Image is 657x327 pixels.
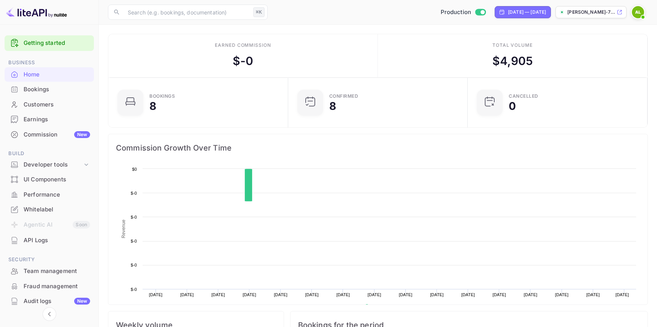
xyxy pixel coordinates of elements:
div: Team management [24,267,90,276]
text: [DATE] [616,292,629,297]
div: 8 [149,101,156,111]
div: CANCELLED [509,94,538,98]
a: Performance [5,187,94,202]
div: Switch to Sandbox mode [438,8,489,17]
div: Bookings [149,94,175,98]
p: [PERSON_NAME]-7... [567,9,615,16]
div: Earned commission [215,42,271,49]
text: [DATE] [336,292,350,297]
div: Getting started [5,35,94,51]
text: [DATE] [399,292,413,297]
a: Earnings [5,112,94,126]
div: Whitelabel [5,202,94,217]
div: Performance [24,190,90,199]
a: Team management [5,264,94,278]
div: Earnings [5,112,94,127]
div: New [74,131,90,138]
a: Whitelabel [5,202,94,216]
div: 8 [329,101,336,111]
div: Bookings [5,82,94,97]
a: Audit logsNew [5,294,94,308]
div: Confirmed [329,94,359,98]
text: [DATE] [586,292,600,297]
text: [DATE] [211,292,225,297]
div: Earnings [24,115,90,124]
div: CommissionNew [5,127,94,142]
text: Revenue [121,219,126,238]
input: Search (e.g. bookings, documentation) [123,5,250,20]
a: Fraud management [5,279,94,293]
text: [DATE] [492,292,506,297]
text: Revenue [372,304,391,310]
div: UI Components [24,175,90,184]
div: Audit logs [24,297,90,306]
text: $-0 [131,263,137,267]
div: API Logs [5,233,94,248]
a: Home [5,67,94,81]
div: Whitelabel [24,205,90,214]
div: Fraud management [5,279,94,294]
text: [DATE] [524,292,538,297]
text: $-0 [131,239,137,243]
div: Home [5,67,94,82]
text: $-0 [131,215,137,219]
div: 0 [509,101,516,111]
span: Build [5,149,94,158]
div: UI Components [5,172,94,187]
a: UI Components [5,172,94,186]
div: ⌘K [253,7,265,17]
a: API Logs [5,233,94,247]
div: [DATE] — [DATE] [508,9,546,16]
span: Business [5,59,94,67]
text: [DATE] [149,292,163,297]
text: [DATE] [555,292,569,297]
div: $ 4,905 [492,52,533,70]
div: New [74,298,90,305]
div: Fraud management [24,282,90,291]
a: Bookings [5,82,94,96]
text: $-0 [131,191,137,195]
text: [DATE] [368,292,381,297]
div: API Logs [24,236,90,245]
img: LiteAPI logo [6,6,67,18]
text: $0 [132,167,137,171]
span: Production [441,8,471,17]
div: Developer tools [5,158,94,171]
text: $-0 [131,287,137,292]
div: Commission [24,130,90,139]
text: [DATE] [274,292,287,297]
div: Developer tools [24,160,83,169]
text: [DATE] [461,292,475,297]
a: Customers [5,97,94,111]
img: Albin Eriksson Lippe [632,6,644,18]
span: Marketing [5,316,94,325]
text: [DATE] [430,292,444,297]
text: [DATE] [243,292,256,297]
a: Getting started [24,39,90,48]
button: Collapse navigation [43,307,56,321]
div: Customers [5,97,94,112]
text: [DATE] [180,292,194,297]
div: Bookings [24,85,90,94]
a: CommissionNew [5,127,94,141]
div: $ -0 [233,52,253,70]
span: Commission Growth Over Time [116,142,640,154]
text: [DATE] [305,292,319,297]
div: Performance [5,187,94,202]
span: Security [5,256,94,264]
div: Home [24,70,90,79]
div: Customers [24,100,90,109]
div: Total volume [492,42,533,49]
